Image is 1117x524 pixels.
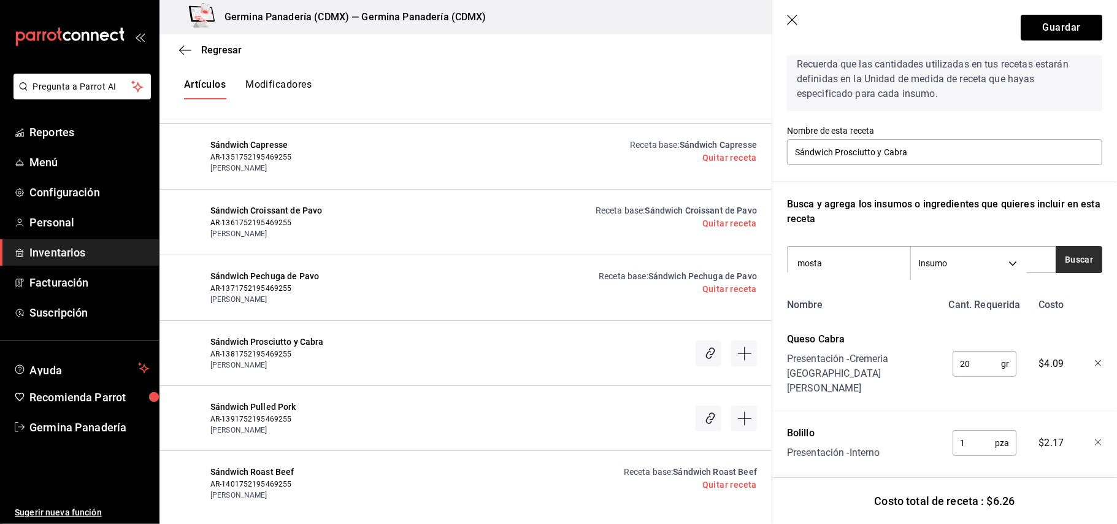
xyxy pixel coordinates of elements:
span: Personal [29,214,149,231]
div: Crear receta [731,341,757,366]
span: Inventarios [29,244,149,261]
span: Sándwich Pechuga de Pavo [648,271,757,281]
a: Receta base : [596,206,757,215]
div: Costo total de receta : $6.26 [772,477,1117,524]
span: Sándwich Croissant de Pavo [210,204,337,217]
div: Presentación - Cremeria [GEOGRAPHIC_DATA][PERSON_NAME] [787,352,942,396]
div: Recuerda que las cantidades utilizadas en tus recetas estarán definidas en la Unidad de medida de... [787,47,1102,111]
button: Guardar [1021,15,1102,40]
div: Busca y agrega los insumos o ingredientes que quieres incluir en esta receta [787,197,1102,226]
button: Artículos [184,79,226,99]
a: Receta base : [599,271,757,281]
span: Facturación [29,274,149,291]
span: [PERSON_NAME] [210,490,337,501]
span: [PERSON_NAME] [210,294,337,305]
input: Buscar insumo [788,250,910,276]
a: Receta base : [630,140,757,150]
span: Sándwich Capresse [680,140,757,150]
div: Costo [1023,293,1076,312]
a: Quitar receta [702,153,757,163]
span: Sándwich Capresse [210,139,337,152]
span: Ayuda [29,361,133,376]
span: $2.17 [1039,436,1064,450]
button: open_drawer_menu [135,32,145,42]
div: Bolillo [787,426,880,441]
span: [PERSON_NAME] [210,360,337,371]
a: Quitar receta [702,218,757,228]
span: AR-1361752195469255 [210,217,337,228]
div: Crear receta [731,406,757,431]
div: Asociar receta [696,341,721,366]
span: Menú [29,154,149,171]
span: [PERSON_NAME] [210,163,337,174]
span: $4.09 [1039,356,1064,371]
div: Insumo [911,247,1027,280]
div: Presentación - Interno [787,445,880,460]
div: Nombre [782,293,942,312]
a: Quitar receta [702,284,757,294]
div: Cant. Requerida [942,293,1023,312]
button: Buscar [1056,246,1102,273]
span: Germina Panadería [29,419,149,436]
span: Sándwich Roast Beef [674,467,758,477]
button: Regresar [179,44,242,56]
span: Sándwich Pulled Pork [210,401,337,414]
div: navigation tabs [184,79,312,99]
span: Configuración [29,184,149,201]
a: Quitar receta [702,480,757,490]
span: [PERSON_NAME] [210,228,337,239]
button: Modificadores [245,79,312,99]
div: pza [953,430,1016,456]
span: [PERSON_NAME] [210,425,337,436]
a: Receta base : [624,467,757,477]
span: Sándwich Pechuga de Pavo [210,270,337,283]
span: Regresar [201,44,242,56]
span: Pregunta a Parrot AI [33,80,132,93]
span: AR-1371752195469255 [210,283,337,294]
input: 0 [953,352,1001,376]
span: Sándwich Prosciutto y Cabra [210,336,337,349]
input: 0 [953,431,995,455]
span: Sándwich Croissant de Pavo [645,206,757,215]
button: Pregunta a Parrot AI [13,74,151,99]
div: Queso Cabra [787,332,942,347]
span: Suscripción [29,304,149,321]
h3: Germina Panadería (CDMX) — Germina Panadería (CDMX) [215,10,486,25]
span: Sugerir nueva función [15,506,149,519]
label: Nombre de esta receta [787,127,1102,136]
a: Pregunta a Parrot AI [9,89,151,102]
span: AR-1381752195469255 [210,349,337,360]
div: Asociar receta [696,406,721,431]
div: gr [953,351,1016,377]
span: Sándwich Roast Beef [210,466,337,479]
span: AR-1401752195469255 [210,479,337,490]
span: AR-1351752195469255 [210,152,337,163]
span: Reportes [29,124,149,141]
span: Recomienda Parrot [29,389,149,406]
span: AR-1391752195469255 [210,414,337,425]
